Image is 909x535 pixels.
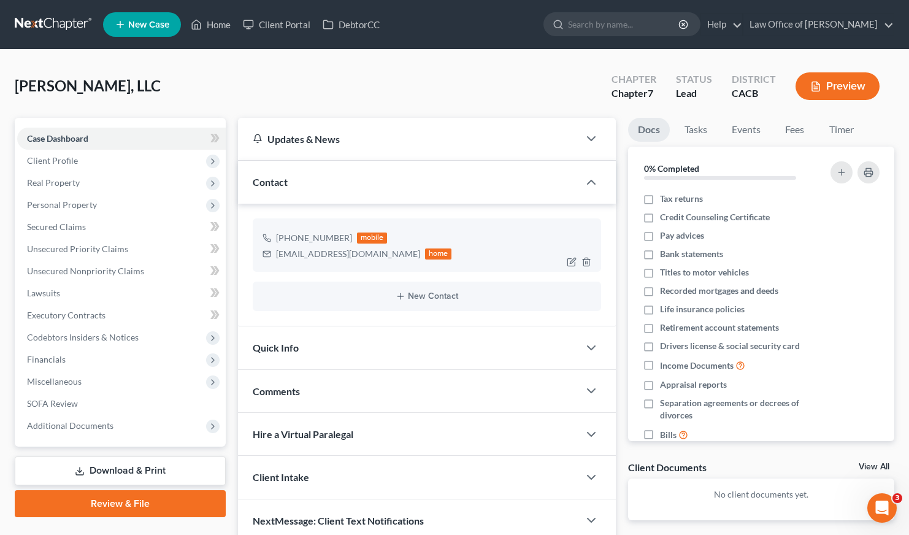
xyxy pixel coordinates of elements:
div: mobile [357,233,388,244]
span: Contact [253,176,288,188]
span: [PERSON_NAME], LLC [15,77,161,94]
span: Executory Contracts [27,310,105,320]
span: Credit Counseling Certificate [660,211,770,223]
a: DebtorCC [316,13,386,36]
a: SOFA Review [17,393,226,415]
span: Client Intake [253,471,309,483]
a: Case Dashboard [17,128,226,150]
div: Client Documents [628,461,707,474]
span: Personal Property [27,199,97,210]
span: Case Dashboard [27,133,88,144]
div: [EMAIL_ADDRESS][DOMAIN_NAME] [276,248,420,260]
span: Codebtors Insiders & Notices [27,332,139,342]
span: Income Documents [660,360,734,372]
iframe: Intercom live chat [867,493,897,523]
span: Appraisal reports [660,379,727,391]
a: Fees [775,118,815,142]
span: 7 [648,87,653,99]
span: Secured Claims [27,221,86,232]
a: Events [722,118,770,142]
span: Recorded mortgages and deeds [660,285,778,297]
p: No client documents yet. [638,488,884,501]
span: 3 [892,493,902,503]
button: New Contact [263,291,591,301]
div: Chapter [612,72,656,87]
div: Updates & News [253,133,564,145]
a: Client Portal [237,13,316,36]
strong: 0% Completed [644,163,699,174]
a: Tasks [675,118,717,142]
span: Additional Documents [27,420,113,431]
span: Hire a Virtual Paralegal [253,428,353,440]
span: Tax returns [660,193,703,205]
span: Unsecured Priority Claims [27,244,128,254]
input: Search by name... [568,13,680,36]
span: SOFA Review [27,398,78,409]
span: Comments [253,385,300,397]
a: Docs [628,118,670,142]
div: Lead [676,87,712,101]
a: Download & Print [15,456,226,485]
div: CACB [732,87,776,101]
button: Preview [796,72,880,100]
div: Status [676,72,712,87]
a: Secured Claims [17,216,226,238]
span: Miscellaneous [27,376,82,387]
div: home [425,248,452,260]
span: Pay advices [660,229,704,242]
a: Lawsuits [17,282,226,304]
a: Help [701,13,742,36]
span: Drivers license & social security card [660,340,800,352]
a: Unsecured Priority Claims [17,238,226,260]
span: Unsecured Nonpriority Claims [27,266,144,276]
a: Unsecured Nonpriority Claims [17,260,226,282]
a: Law Office of [PERSON_NAME] [743,13,894,36]
span: Lawsuits [27,288,60,298]
a: View All [859,463,889,471]
div: Chapter [612,87,656,101]
span: Bank statements [660,248,723,260]
span: Financials [27,354,66,364]
div: District [732,72,776,87]
span: Real Property [27,177,80,188]
div: [PHONE_NUMBER] [276,232,352,244]
a: Executory Contracts [17,304,226,326]
span: Titles to motor vehicles [660,266,749,279]
a: Home [185,13,237,36]
span: New Case [128,20,169,29]
span: Life insurance policies [660,303,745,315]
span: Bills [660,429,677,441]
span: NextMessage: Client Text Notifications [253,515,424,526]
a: Timer [819,118,864,142]
span: Quick Info [253,342,299,353]
a: Review & File [15,490,226,517]
span: Retirement account statements [660,321,779,334]
span: Separation agreements or decrees of divorces [660,397,818,421]
span: Client Profile [27,155,78,166]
